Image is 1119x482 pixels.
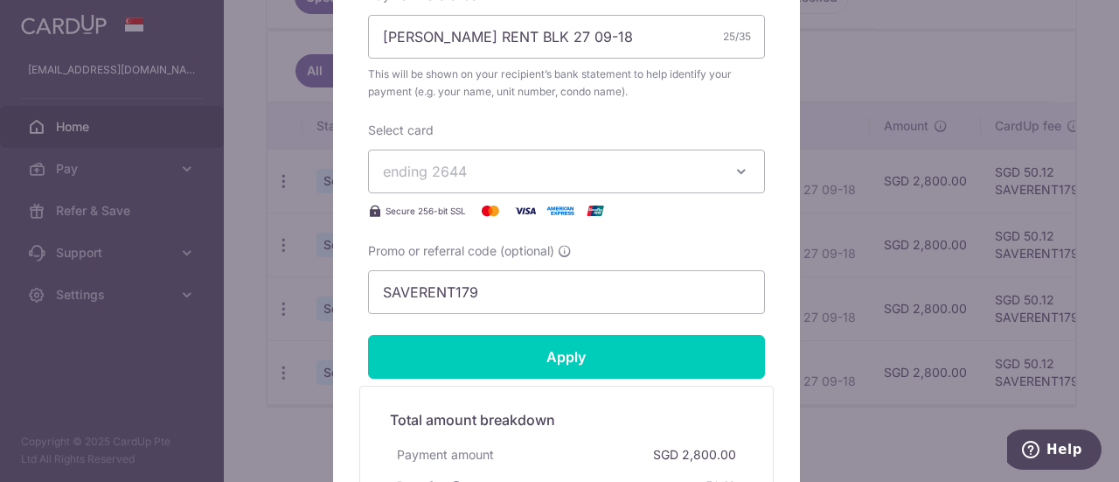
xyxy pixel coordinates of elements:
span: ending 2644 [383,163,467,180]
span: This will be shown on your recipient’s bank statement to help identify your payment (e.g. your na... [368,66,765,101]
div: SGD 2,800.00 [646,439,743,471]
h5: Total amount breakdown [390,409,743,430]
img: Visa [508,200,543,221]
input: Apply [368,335,765,379]
span: Secure 256-bit SSL [386,204,466,218]
div: 25/35 [723,28,751,45]
img: American Express [543,200,578,221]
img: Mastercard [473,200,508,221]
img: UnionPay [578,200,613,221]
iframe: Opens a widget where you can find more information [1007,430,1102,473]
label: Select card [368,122,434,139]
div: Payment amount [390,439,501,471]
button: ending 2644 [368,150,765,193]
span: Promo or referral code (optional) [368,242,554,260]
